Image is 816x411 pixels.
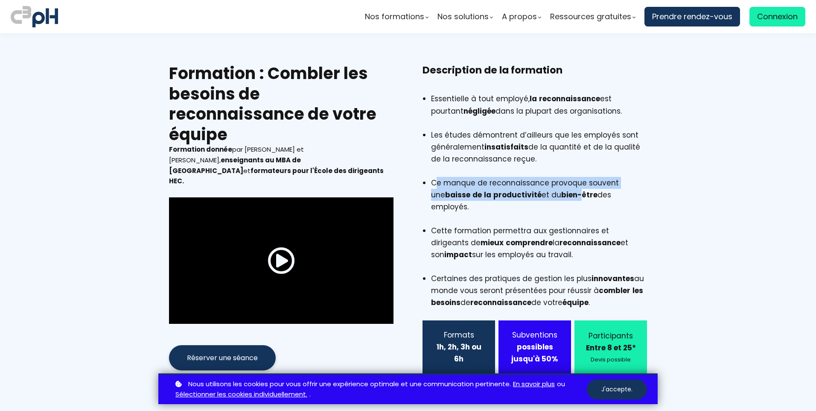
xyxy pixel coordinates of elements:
b: les [632,285,643,296]
b: reconnaissance [470,297,531,308]
strong: possibles jusqu'à 50% [511,342,558,364]
b: 1h, 2h, 3h ou 6h [437,342,481,364]
b: productivité [493,190,542,200]
b: Formation donnée [169,145,232,154]
li: Essentielle à tout employé, est pourtant dans la plupart des organisations. [431,93,647,129]
b: combler [599,285,630,296]
h1: Formation : Combler les besoins de reconnaissance de votre équipe [169,63,393,144]
li: Ce manque de reconnaissance provoque souvent une et du des employés. [431,177,647,225]
b: insatisfaits [484,142,528,152]
b: innovantes [592,273,634,284]
span: Connexion [757,10,798,23]
b: la [484,190,491,200]
span: Nos formations [365,10,424,23]
button: Réserver une séance [169,345,276,370]
p: ou . [173,379,587,400]
b: baisse [445,190,470,200]
b: reconnaissance [560,238,621,248]
b: mieux [481,238,504,248]
div: Participants [585,330,636,342]
b: comprendre [506,238,553,248]
a: En savoir plus [513,379,555,390]
div: Subventions [509,329,560,341]
b: bien-être [561,190,597,200]
b: la [530,94,537,104]
img: logo C3PH [11,4,58,29]
span: Prendre rendez-vous [652,10,732,23]
li: Les études démontrent d’ailleurs que les employés sont généralement de la quantité et de la quali... [431,129,647,177]
b: formateurs pour l'École des dirigeants HEC. [169,166,384,186]
button: J'accepte. [587,379,647,399]
b: négligée [463,106,495,116]
b: équipe [562,297,589,308]
b: besoins [431,297,460,308]
a: Connexion [749,7,805,26]
li: Cette formation permettra aux gestionnaires et dirigeants de la et son sur les employés au travail. [431,225,647,273]
span: A propos [502,10,537,23]
span: Ressources gratuites [550,10,631,23]
span: Nous utilisons les cookies pour vous offrir une expérience optimale et une communication pertinente. [188,379,511,390]
a: Prendre rendez-vous [644,7,740,26]
li: Certaines des pratiques de gestion les plus au monde vous seront présentées pour réussir à de de ... [431,273,647,308]
h3: Description de la formation [423,63,647,91]
b: reconnaissance [539,94,600,104]
b: de [472,190,482,200]
div: Formats [433,329,484,341]
span: Réserver une séance [187,352,258,363]
b: impact [444,250,472,260]
div: par [PERSON_NAME] et [PERSON_NAME], et [169,144,393,187]
div: Devis possible [585,355,636,364]
span: Nos solutions [437,10,489,23]
b: enseignants au MBA de [GEOGRAPHIC_DATA] [169,156,301,175]
a: Sélectionner les cookies individuellement. [175,389,307,400]
b: Entre 8 et 25* [586,343,636,353]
